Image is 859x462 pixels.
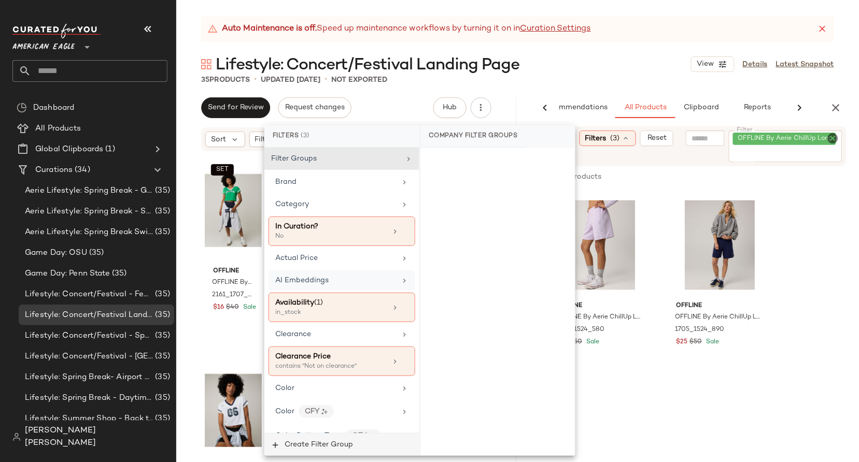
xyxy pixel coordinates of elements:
[201,76,209,84] span: 35
[153,330,170,342] span: (35)
[25,413,153,425] span: Lifestyle: Summer Shop - Back to School Essentials
[25,268,110,280] span: Game Day: Penn State
[17,103,27,113] img: svg%3e
[211,164,234,176] button: SET
[275,200,309,208] span: Category
[207,104,264,112] span: Send for Review
[640,131,673,146] button: Reset
[691,56,735,72] button: View
[275,308,379,317] div: in_stock
[212,291,252,300] span: 2161_1707_345
[433,97,467,118] button: Hub
[226,303,239,312] span: $40
[103,143,115,155] span: (1)
[321,409,328,415] img: ai.DGldD1NL.svg
[261,75,320,85] p: updated [DATE]
[531,104,607,112] span: AI Recommendations
[213,303,224,312] span: $16
[153,206,170,218] span: (35)
[675,325,724,335] span: 1705_1524_890
[275,432,342,440] span: Color Pattern Type
[647,134,667,142] span: Reset
[222,23,317,35] strong: Auto Maintenance is off.
[153,351,170,363] span: (35)
[556,301,644,311] span: OFFLINE
[570,338,582,347] span: $50
[275,408,294,415] span: Color
[585,133,607,144] span: Filters
[264,125,419,148] div: Filters
[110,268,127,280] span: (35)
[25,185,153,197] span: Aerie Lifestyle: Spring Break - Girly/Femme
[275,330,311,338] span: Clearance
[25,392,153,404] span: Lifestyle: Spring Break - Daytime Casual
[255,134,276,145] span: Filters
[87,247,104,259] span: (35)
[33,102,74,114] span: Dashboard
[738,134,855,143] span: OFFLINE By Aerie ChillUp Long Short
[271,155,317,163] span: Filter Groups
[153,392,170,404] span: (35)
[201,97,270,118] button: Send for Review
[275,362,379,371] div: contains "Not on clearance"
[25,247,87,259] span: Game Day: OSU
[520,23,591,35] a: Curation Settings
[216,166,229,174] span: SET
[153,185,170,197] span: (35)
[25,351,153,363] span: Lifestyle: Concert/Festival - [GEOGRAPHIC_DATA]
[12,24,101,38] img: cfy_white_logo.C9jOOHJF.svg
[153,371,170,383] span: (35)
[35,123,81,135] span: All Products
[25,425,167,450] span: [PERSON_NAME] [PERSON_NAME]
[275,178,297,186] span: Brand
[442,104,457,112] span: Hub
[275,353,331,360] span: Clearance Price
[201,59,212,69] img: svg%3e
[285,104,345,112] span: Request changes
[314,299,323,307] span: (1)
[299,405,334,418] div: CFY
[827,132,839,145] i: Clear Filter
[683,104,719,112] span: Clipboard
[25,206,153,218] span: Aerie Lifestyle: Spring Break - Sporty
[676,301,764,311] span: OFFLINE
[153,288,170,300] span: (35)
[275,223,318,230] span: In Curation?
[743,104,771,112] span: Reports
[776,59,834,70] a: Latest Snapshot
[584,339,599,345] span: Sale
[555,325,604,335] span: 1705_1524_580
[275,232,379,241] div: No
[548,193,652,297] img: 1705_1524_580_of
[241,304,256,311] span: Sale
[331,75,387,85] p: Not Exported
[25,226,153,238] span: Aerie Lifestyle: Spring Break Swimsuits Landing Page
[153,226,170,238] span: (35)
[216,55,520,76] span: Lifestyle: Concert/Festival Landing Page
[611,133,620,144] span: (3)
[25,330,153,342] span: Lifestyle: Concert/Festival - Sporty
[213,267,254,276] span: OFFLINE
[704,339,719,345] span: Sale
[25,371,153,383] span: Lifestyle: Spring Break- Airport Style
[205,158,262,263] img: 2161_1707_345_of
[697,60,714,68] span: View
[35,143,103,155] span: Global Clipboards
[153,309,170,321] span: (35)
[346,429,381,442] div: CFY
[676,338,687,347] span: $25
[301,132,310,141] span: (3)
[25,309,153,321] span: Lifestyle: Concert/Festival Landing Page
[73,164,90,176] span: (34)
[275,384,294,392] span: Color
[275,254,318,262] span: Actual Price
[153,413,170,425] span: (35)
[35,164,73,176] span: Curations
[275,299,314,307] span: Availability
[201,75,250,85] div: Products
[12,433,21,441] img: svg%3e
[555,313,643,322] span: OFFLINE By Aerie ChillUp Long Short
[264,434,419,456] button: Create Filter Group
[278,97,351,118] button: Request changes
[275,277,329,284] span: AI Embeddings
